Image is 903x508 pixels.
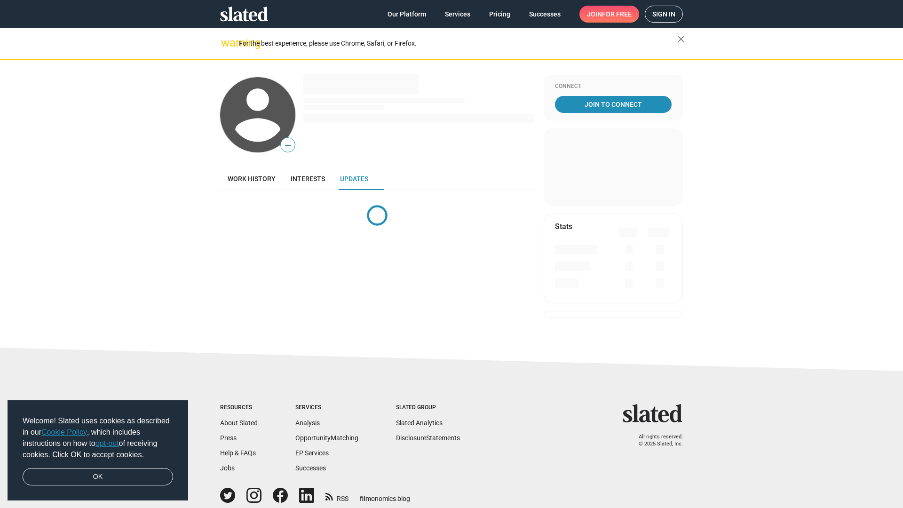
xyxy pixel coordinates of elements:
a: Work history [220,167,283,190]
div: Services [295,404,358,412]
span: Successes [529,6,561,23]
mat-icon: warning [221,37,232,48]
a: Interests [283,167,333,190]
a: dismiss cookie message [23,468,173,486]
a: DisclosureStatements [396,434,460,442]
a: Sign in [645,6,683,23]
div: Connect [555,83,672,90]
span: Welcome! Slated uses cookies as described in our , which includes instructions on how to of recei... [23,415,173,460]
a: Jobs [220,464,235,472]
a: Joinfor free [579,6,639,23]
a: Successes [522,6,568,23]
div: cookieconsent [8,400,188,501]
span: — [281,139,295,151]
a: opt-out [95,439,119,447]
a: OpportunityMatching [295,434,358,442]
a: Join To Connect [555,96,672,113]
span: for free [602,6,632,23]
a: RSS [325,489,349,503]
span: Interests [291,175,325,183]
span: Updates [340,175,368,183]
span: Sign in [652,6,675,22]
span: Join To Connect [557,96,670,113]
span: Services [445,6,470,23]
span: Join [587,6,632,23]
a: Successes [295,464,326,472]
a: EP Services [295,449,329,457]
a: Pricing [482,6,518,23]
a: Our Platform [380,6,434,23]
div: Resources [220,404,258,412]
a: Analysis [295,419,320,427]
p: All rights reserved. © 2025 Slated, Inc. [629,434,683,447]
a: Services [437,6,478,23]
a: filmonomics blog [360,487,410,503]
a: Updates [333,167,376,190]
a: Help & FAQs [220,449,256,457]
span: film [360,495,371,502]
a: About Slated [220,419,258,427]
div: For the best experience, please use Chrome, Safari, or Firefox. [239,37,677,50]
mat-icon: close [675,33,687,45]
mat-card-title: Stats [555,222,572,231]
span: Our Platform [388,6,426,23]
a: Slated Analytics [396,419,443,427]
a: Cookie Policy [41,428,87,436]
div: Slated Group [396,404,460,412]
a: Press [220,434,237,442]
span: Pricing [489,6,510,23]
span: Work history [228,175,276,183]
